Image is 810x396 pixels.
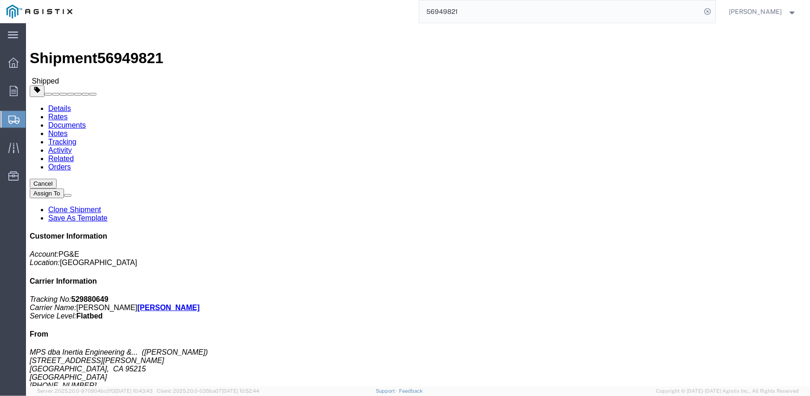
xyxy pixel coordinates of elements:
span: Chantelle Bower [729,6,782,17]
button: [PERSON_NAME] [729,6,797,17]
a: Support [376,388,399,394]
a: Feedback [399,388,423,394]
span: [DATE] 10:52:44 [222,388,259,394]
span: Server: 2025.20.0-970904bc0f3 [37,388,153,394]
span: [DATE] 10:43:43 [115,388,153,394]
input: Search for shipment number, reference number [419,0,701,23]
iframe: FS Legacy Container [26,23,810,386]
span: Client: 2025.20.0-035ba07 [157,388,259,394]
span: Copyright © [DATE]-[DATE] Agistix Inc., All Rights Reserved [656,387,799,395]
img: logo [6,5,72,19]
